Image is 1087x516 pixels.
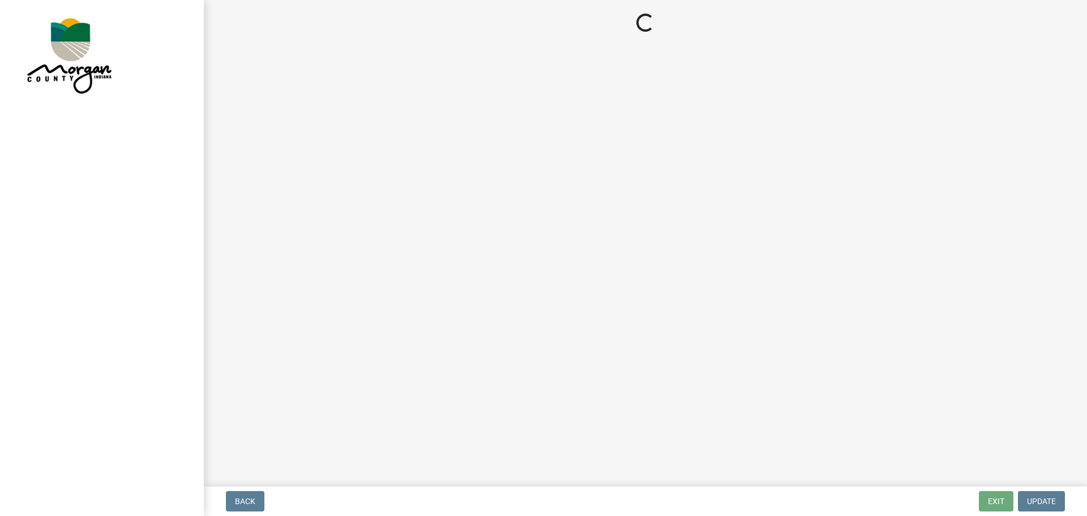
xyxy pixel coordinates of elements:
button: Back [226,491,264,511]
img: Morgan County, Indiana [23,12,114,97]
button: Update [1018,491,1065,511]
span: Update [1027,497,1056,506]
span: Back [235,497,255,506]
button: Exit [979,491,1013,511]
